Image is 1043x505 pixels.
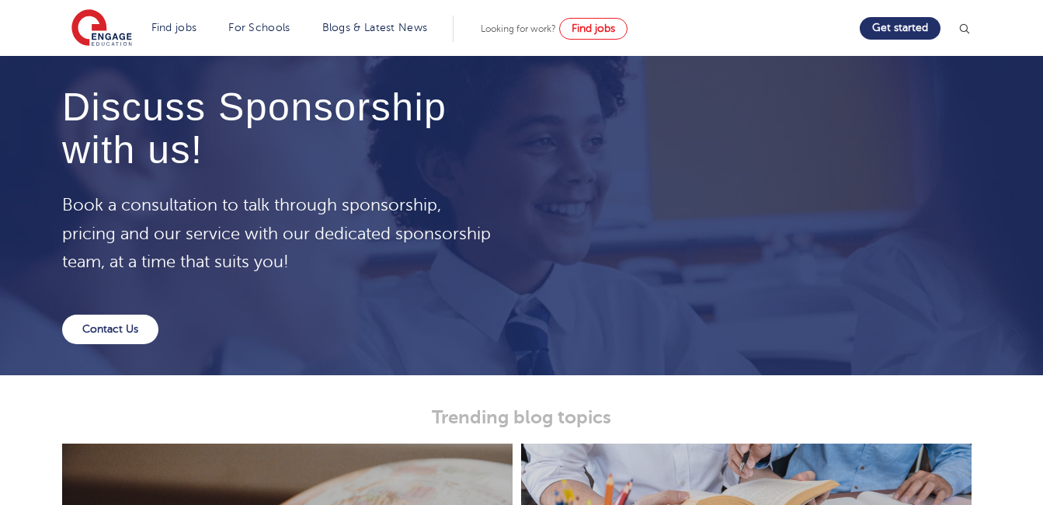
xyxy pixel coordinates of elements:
[481,23,556,34] span: Looking for work?
[228,22,290,33] a: For Schools
[62,315,158,344] a: Contact Us
[559,18,628,40] a: Find jobs
[62,191,499,275] p: Book a consultation to talk through sponsorship, pricing and our service with our dedicated spons...
[62,86,499,172] h4: Discuss Sponsorship with us!
[71,9,132,48] img: Engage Education
[151,22,197,33] a: Find jobs
[322,22,428,33] a: Blogs & Latest News
[141,406,902,428] h3: Trending blog topics
[572,23,615,34] span: Find jobs
[860,17,940,40] a: Get started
